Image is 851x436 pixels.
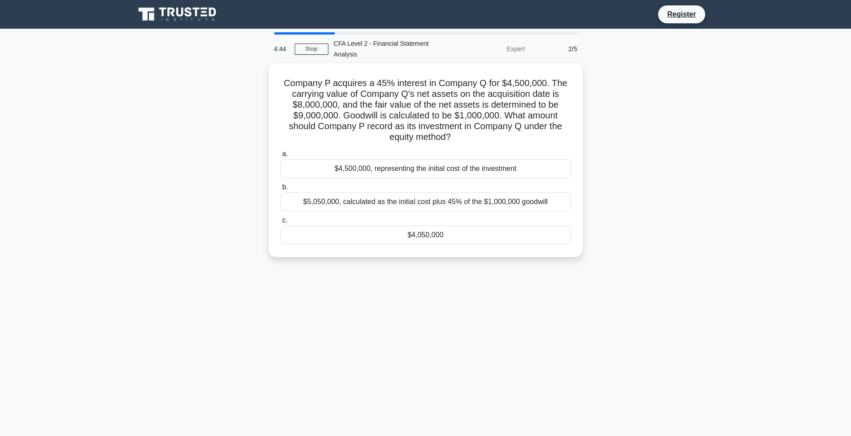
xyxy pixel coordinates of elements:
div: Expert [452,40,530,58]
div: CFA Level 2 - Financial Statement Analysis [328,35,452,63]
div: $4,050,000 [280,226,571,244]
div: $5,050,000, calculated as the initial cost plus 45% of the $1,000,000 goodwill [280,192,571,211]
div: 2/5 [530,40,583,58]
span: a. [282,150,288,157]
div: $4,500,000, representing the initial cost of the investment [280,159,571,178]
a: Register [662,9,701,20]
h5: Company P acquires a 45% interest in Company Q for $4,500,000. The carrying value of Company Q's ... [279,78,572,143]
span: b. [282,183,288,191]
span: c. [282,216,288,224]
a: Stop [295,44,328,55]
div: 4:44 [269,40,295,58]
